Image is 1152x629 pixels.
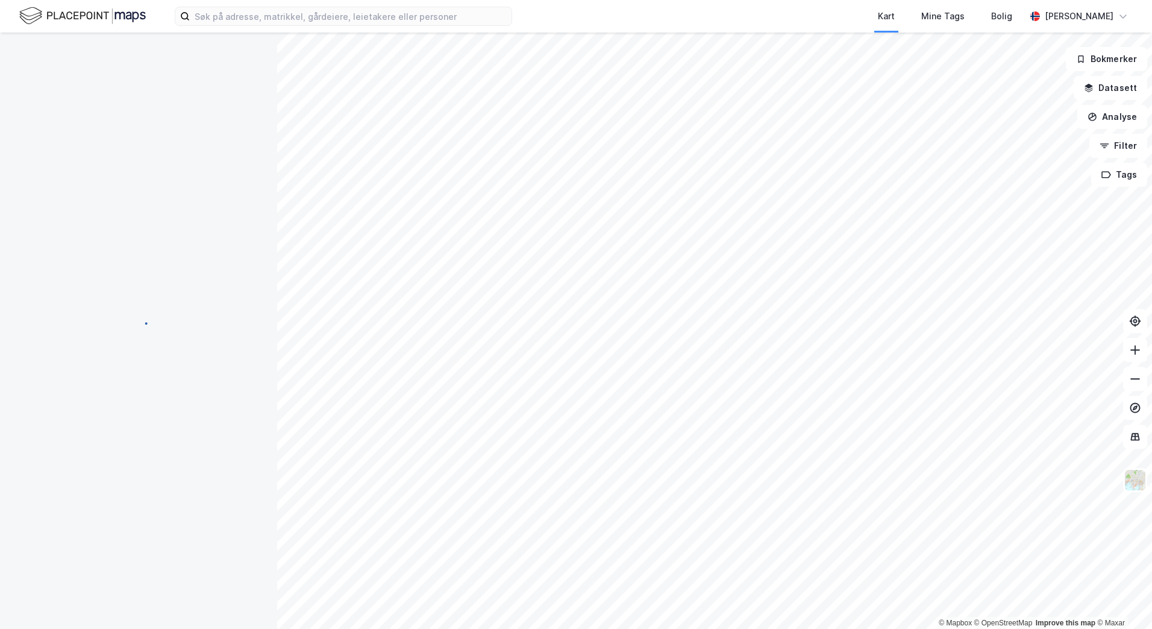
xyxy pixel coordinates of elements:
button: Analyse [1077,105,1147,129]
iframe: Chat Widget [1092,571,1152,629]
div: [PERSON_NAME] [1045,9,1113,23]
div: Kontrollprogram for chat [1092,571,1152,629]
a: Mapbox [939,619,972,627]
button: Bokmerker [1066,47,1147,71]
img: Z [1124,469,1147,492]
div: Kart [878,9,895,23]
a: Improve this map [1036,619,1095,627]
div: Bolig [991,9,1012,23]
a: OpenStreetMap [974,619,1033,627]
img: logo.f888ab2527a4732fd821a326f86c7f29.svg [19,5,146,27]
button: Datasett [1074,76,1147,100]
button: Filter [1089,134,1147,158]
img: spinner.a6d8c91a73a9ac5275cf975e30b51cfb.svg [129,314,148,333]
button: Tags [1091,163,1147,187]
div: Mine Tags [921,9,965,23]
input: Søk på adresse, matrikkel, gårdeiere, leietakere eller personer [190,7,512,25]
